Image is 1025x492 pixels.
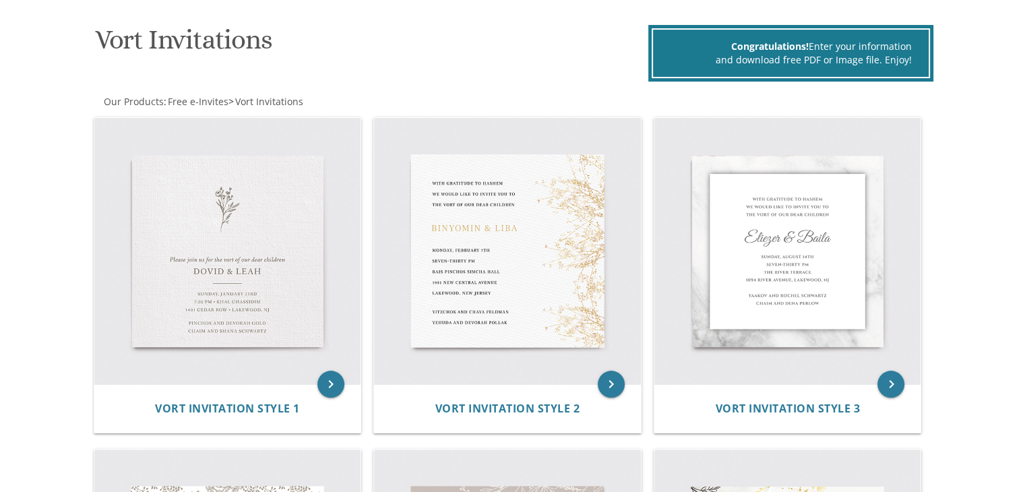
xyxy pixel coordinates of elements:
span: Vort Invitation Style 1 [155,401,300,416]
div: Enter your information [670,40,912,53]
a: Vort Invitations [234,95,303,108]
a: Vort Invitation Style 1 [155,402,300,415]
a: Free e-Invites [166,95,228,108]
span: Vort Invitation Style 2 [435,401,580,416]
span: Vort Invitations [235,95,303,108]
img: Vort Invitation Style 1 [94,118,361,385]
a: Vort Invitation Style 3 [715,402,860,415]
a: keyboard_arrow_right [598,371,625,398]
a: keyboard_arrow_right [317,371,344,398]
img: Vort Invitation Style 3 [654,118,921,385]
span: Free e-Invites [168,95,228,108]
a: Vort Invitation Style 2 [435,402,580,415]
div: : [92,95,513,109]
div: and download free PDF or Image file. Enjoy! [670,53,912,67]
span: Congratulations! [731,40,809,53]
a: keyboard_arrow_right [877,371,904,398]
h1: Vort Invitations [95,25,645,65]
img: Vort Invitation Style 2 [374,118,641,385]
a: Our Products [102,95,164,108]
span: Vort Invitation Style 3 [715,401,860,416]
span: > [228,95,303,108]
